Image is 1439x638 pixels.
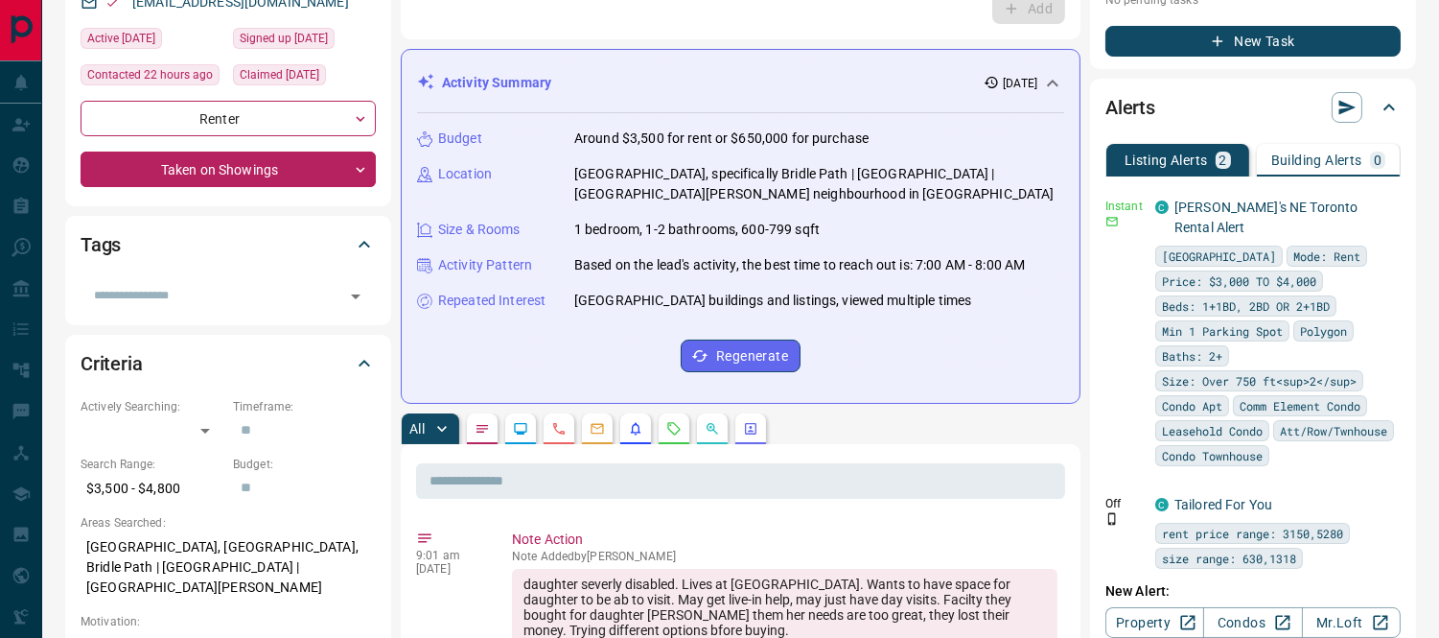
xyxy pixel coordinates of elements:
div: Activity Summary[DATE] [417,65,1064,101]
span: Beds: 1+1BD, 2BD OR 2+1BD [1162,296,1330,316]
div: Tags [81,222,376,268]
p: [GEOGRAPHIC_DATA], specifically Bridle Path | [GEOGRAPHIC_DATA] | [GEOGRAPHIC_DATA][PERSON_NAME] ... [574,164,1064,204]
div: Taken on Showings [81,152,376,187]
h2: Criteria [81,348,143,379]
span: Claimed [DATE] [240,65,319,84]
a: Condos [1203,607,1302,638]
div: Alerts [1105,84,1401,130]
p: Size & Rooms [438,220,521,240]
span: [GEOGRAPHIC_DATA] [1162,247,1276,266]
p: Actively Searching: [81,398,223,415]
p: Listing Alerts [1125,154,1208,167]
h2: Tags [81,229,121,260]
span: Min 1 Parking Spot [1162,321,1283,341]
p: Around $3,500 for rent or $650,000 for purchase [574,129,869,149]
p: [GEOGRAPHIC_DATA], [GEOGRAPHIC_DATA], Bridle Path | [GEOGRAPHIC_DATA] | [GEOGRAPHIC_DATA][PERSON_... [81,532,376,603]
a: Tailored For You [1174,497,1272,512]
svg: Opportunities [705,421,720,437]
p: Instant [1105,198,1144,215]
p: Location [438,164,492,184]
svg: Emails [590,421,605,437]
span: Baths: 2+ [1162,346,1222,366]
p: All [409,422,425,436]
p: Building Alerts [1271,154,1362,167]
p: Activity Pattern [438,255,532,275]
p: Motivation: [81,613,376,630]
svg: Email [1105,215,1119,228]
span: Polygon [1300,321,1347,341]
button: Open [342,283,369,310]
div: Tue Sep 16 2025 [81,28,223,55]
span: Contacted 22 hours ago [87,65,213,84]
p: Search Range: [81,456,223,473]
p: 9:01 am [416,549,483,562]
svg: Requests [666,421,682,437]
span: Signed up [DATE] [240,29,328,48]
p: [DATE] [1003,75,1037,92]
span: rent price range: 3150,5280 [1162,524,1343,543]
p: Activity Summary [442,73,551,93]
h2: Alerts [1105,92,1155,123]
p: Budget: [233,456,376,473]
svg: Notes [475,421,490,437]
div: condos.ca [1155,201,1169,214]
p: Budget [438,129,482,149]
div: Tue Sep 16 2025 [81,64,223,91]
p: [DATE] [416,562,483,576]
p: New Alert: [1105,581,1401,602]
button: Regenerate [681,340,801,372]
p: Note Action [512,530,1057,550]
div: Tue Sep 16 2025 [233,28,376,55]
button: New Task [1105,26,1401,57]
div: Tue Sep 16 2025 [233,64,376,91]
span: Leasehold Condo [1162,421,1263,440]
p: Off [1105,495,1144,512]
svg: Lead Browsing Activity [513,421,528,437]
a: Property [1105,607,1204,638]
div: Renter [81,101,376,136]
p: 0 [1374,154,1381,167]
svg: Agent Actions [743,421,758,437]
span: Mode: Rent [1293,247,1360,266]
span: Active [DATE] [87,29,155,48]
p: [GEOGRAPHIC_DATA] buildings and listings, viewed multiple times [574,291,971,311]
a: Mr.Loft [1302,607,1401,638]
span: Condo Apt [1162,396,1222,415]
span: size range: 630,1318 [1162,549,1296,568]
span: Price: $3,000 TO $4,000 [1162,272,1316,291]
span: Att/Row/Twnhouse [1280,421,1387,440]
p: Note Added by [PERSON_NAME] [512,550,1057,563]
svg: Listing Alerts [628,421,643,437]
div: condos.ca [1155,498,1169,511]
p: Timeframe: [233,398,376,415]
a: [PERSON_NAME]'s NE Toronto Rental Alert [1174,200,1358,235]
svg: Calls [551,421,567,437]
span: Comm Element Condo [1240,396,1360,415]
p: 1 bedroom, 1-2 bathrooms, 600-799 sqft [574,220,820,240]
span: Size: Over 750 ft<sup>2</sup> [1162,371,1357,390]
p: Repeated Interest [438,291,545,311]
p: Based on the lead's activity, the best time to reach out is: 7:00 AM - 8:00 AM [574,255,1025,275]
p: $3,500 - $4,800 [81,473,223,505]
div: Criteria [81,341,376,387]
span: Condo Townhouse [1162,446,1263,465]
p: 2 [1219,154,1227,167]
svg: Push Notification Only [1105,512,1119,526]
p: Areas Searched: [81,514,376,532]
